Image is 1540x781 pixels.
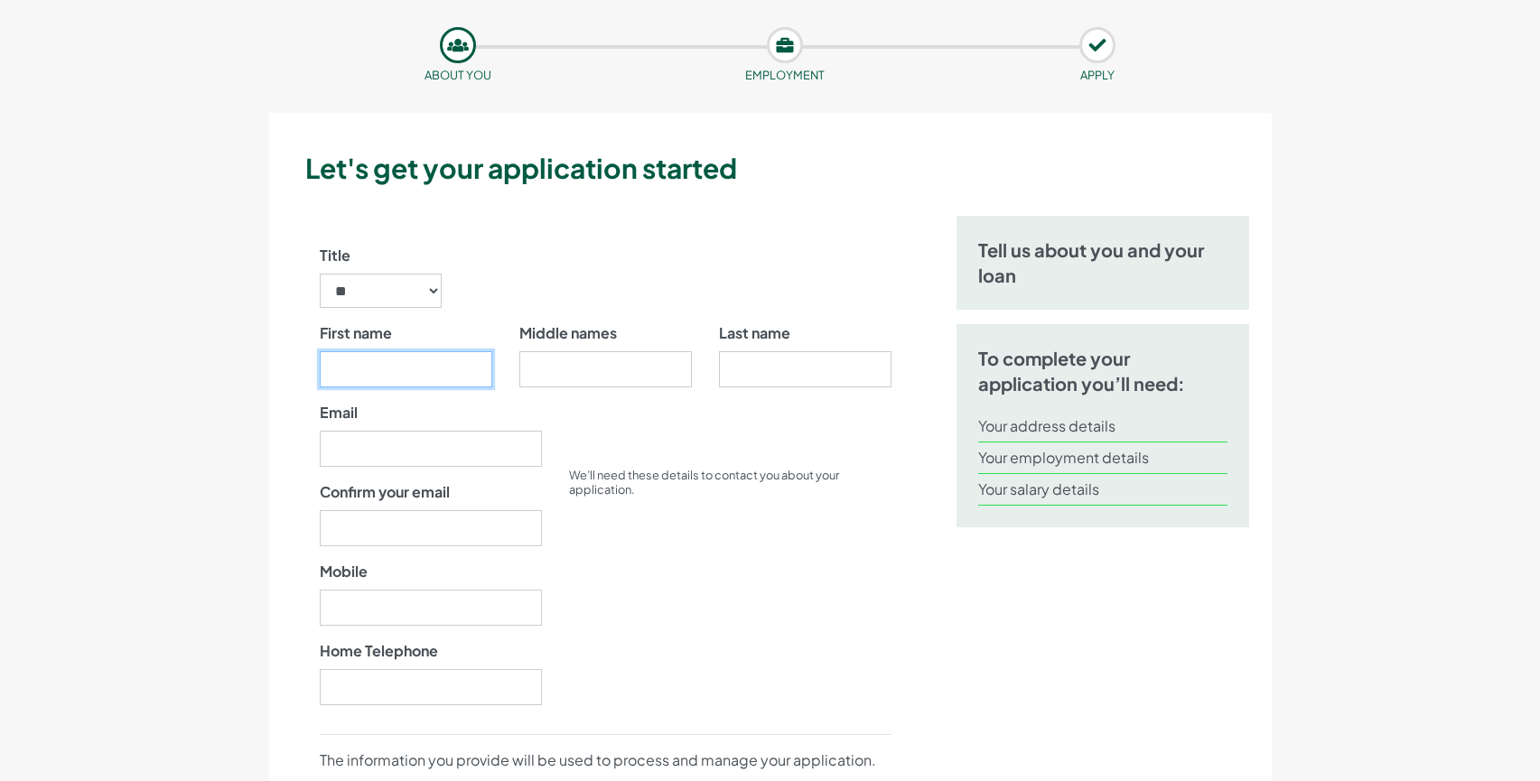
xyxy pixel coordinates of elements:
[719,322,790,344] label: Last name
[978,237,1228,288] h5: Tell us about you and your loan
[320,561,368,582] label: Mobile
[978,411,1228,442] li: Your address details
[745,68,825,82] small: Employment
[320,749,891,771] p: The information you provide will be used to process and manage your application.
[978,346,1228,396] h5: To complete your application you’ll need:
[978,474,1228,506] li: Your salary details
[519,322,617,344] label: Middle names
[320,481,450,503] label: Confirm your email
[1080,68,1115,82] small: APPLY
[320,322,392,344] label: First name
[425,68,491,82] small: About you
[320,402,358,423] label: Email
[978,442,1228,474] li: Your employment details
[305,149,1265,187] h3: Let's get your application started
[320,640,438,662] label: Home Telephone
[569,468,839,497] small: We’ll need these details to contact you about your application.
[320,245,350,266] label: Title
